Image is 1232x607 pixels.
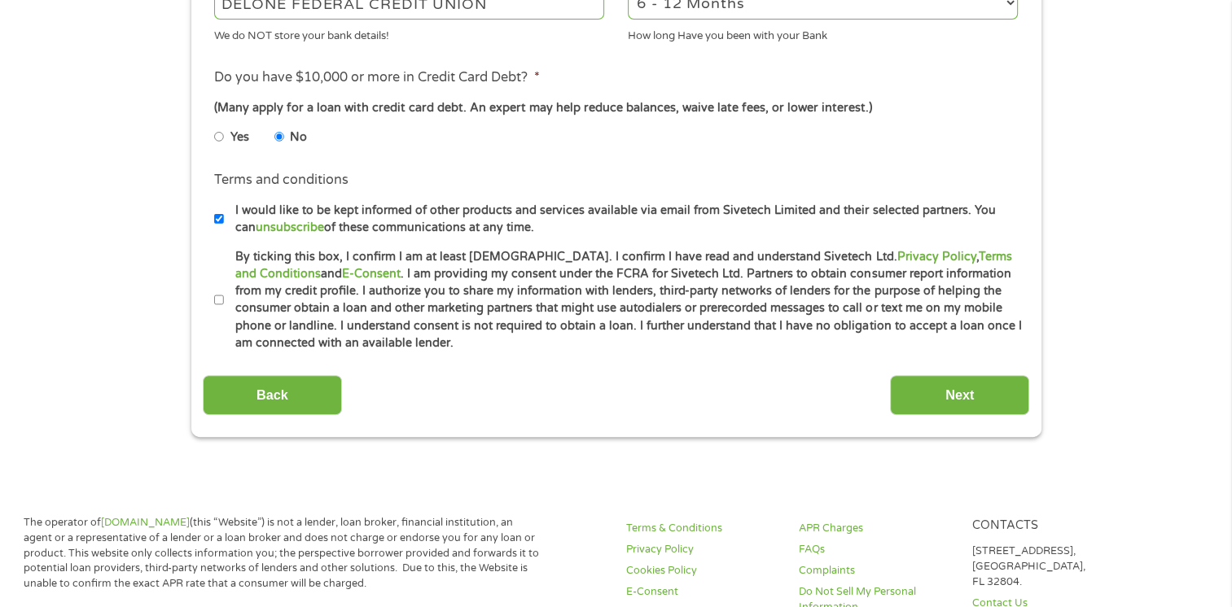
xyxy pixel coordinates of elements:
[626,521,779,536] a: Terms & Conditions
[24,515,543,592] p: The operator of (this “Website”) is not a lender, loan broker, financial institution, an agent or...
[626,542,779,557] a: Privacy Policy
[214,99,1017,117] div: (Many apply for a loan with credit card debt. An expert may help reduce balances, waive late fees...
[290,129,307,146] label: No
[972,544,1125,590] p: [STREET_ADDRESS], [GEOGRAPHIC_DATA], FL 32804.
[214,172,349,189] label: Terms and conditions
[224,202,1023,237] label: I would like to be kept informed of other products and services available via email from Sivetech...
[256,221,324,234] a: unsubscribe
[626,563,779,579] a: Cookies Policy
[799,521,952,536] a: APR Charges
[230,129,249,146] label: Yes
[628,22,1018,44] div: How long Have you been with your Bank
[342,267,401,281] a: E-Consent
[890,375,1029,415] input: Next
[214,22,604,44] div: We do NOT store your bank details!
[972,518,1125,534] h4: Contacts
[799,542,952,557] a: FAQs
[203,375,342,415] input: Back
[897,250,976,264] a: Privacy Policy
[626,584,779,600] a: E-Consent
[799,563,952,579] a: Complaints
[235,250,1011,281] a: Terms and Conditions
[214,69,539,86] label: Do you have $10,000 or more in Credit Card Debt?
[101,516,190,529] a: [DOMAIN_NAME]
[224,248,1023,352] label: By ticking this box, I confirm I am at least [DEMOGRAPHIC_DATA]. I confirm I have read and unders...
